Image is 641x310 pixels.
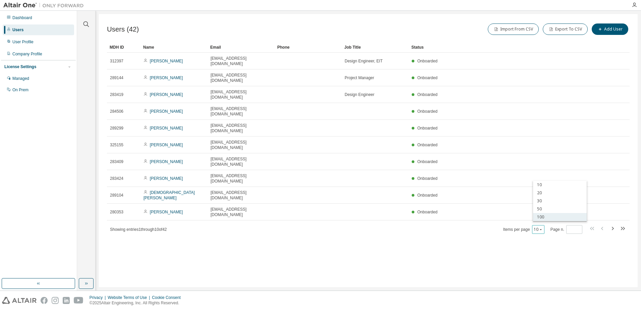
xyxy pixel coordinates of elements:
img: Altair One [3,2,87,9]
span: Items per page [503,225,544,234]
span: Design Engineer [345,92,374,97]
span: Onboarded [417,75,438,80]
span: [EMAIL_ADDRESS][DOMAIN_NAME] [211,207,272,217]
div: License Settings [4,64,36,69]
span: Onboarded [417,143,438,147]
img: linkedin.svg [63,297,70,304]
span: Onboarded [417,159,438,164]
img: youtube.svg [74,297,83,304]
a: [PERSON_NAME] [150,92,183,97]
a: [PERSON_NAME] [150,109,183,114]
span: Onboarded [417,210,438,214]
div: Cookie Consent [152,295,184,300]
div: Users [12,27,23,33]
a: [PERSON_NAME] [150,210,183,214]
div: 20 [533,189,587,197]
div: Status [411,42,595,53]
span: [EMAIL_ADDRESS][DOMAIN_NAME] [211,140,272,150]
a: [PERSON_NAME] [150,59,183,63]
img: instagram.svg [52,297,59,304]
a: [PERSON_NAME] [150,143,183,147]
div: Name [143,42,205,53]
span: [EMAIL_ADDRESS][DOMAIN_NAME] [211,190,272,201]
button: Add User [592,23,628,35]
div: Managed [12,76,29,81]
button: Import From CSV [488,23,539,35]
div: Job Title [344,42,406,53]
img: facebook.svg [41,297,48,304]
div: Website Terms of Use [108,295,152,300]
span: Showing entries 1 through 10 of 42 [110,227,167,232]
span: Onboarded [417,193,438,198]
span: [EMAIL_ADDRESS][DOMAIN_NAME] [211,106,272,117]
span: [EMAIL_ADDRESS][DOMAIN_NAME] [211,173,272,184]
span: Page n. [550,225,582,234]
span: Users (42) [107,25,139,33]
span: [EMAIL_ADDRESS][DOMAIN_NAME] [211,72,272,83]
span: [EMAIL_ADDRESS][DOMAIN_NAME] [211,56,272,66]
span: 283424 [110,176,123,181]
div: 10 [533,181,587,189]
img: altair_logo.svg [2,297,37,304]
span: Project Manager [345,75,374,81]
div: Company Profile [12,51,42,57]
div: Phone [277,42,339,53]
div: On Prem [12,87,28,93]
span: Onboarded [417,59,438,63]
span: 289104 [110,193,123,198]
div: 50 [533,205,587,213]
span: 289144 [110,75,123,81]
span: Design Engineer, EIT [345,58,383,64]
p: © 2025 Altair Engineering, Inc. All Rights Reserved. [90,300,185,306]
div: Privacy [90,295,108,300]
a: [PERSON_NAME] [150,75,183,80]
div: Email [210,42,272,53]
span: Onboarded [417,126,438,131]
a: [DEMOGRAPHIC_DATA][PERSON_NAME] [143,190,195,200]
div: Dashboard [12,15,32,20]
span: 283409 [110,159,123,164]
button: Export To CSV [543,23,588,35]
div: User Profile [12,39,34,45]
span: [EMAIL_ADDRESS][DOMAIN_NAME] [211,123,272,134]
span: 289299 [110,125,123,131]
span: Onboarded [417,176,438,181]
div: MDH ID [110,42,138,53]
span: Onboarded [417,109,438,114]
a: [PERSON_NAME] [150,176,183,181]
div: 30 [533,197,587,205]
span: 325155 [110,142,123,148]
a: [PERSON_NAME] [150,159,183,164]
button: 10 [534,227,543,232]
span: 283419 [110,92,123,97]
span: 312397 [110,58,123,64]
span: 284506 [110,109,123,114]
a: [PERSON_NAME] [150,126,183,131]
span: Onboarded [417,92,438,97]
div: 100 [533,213,587,221]
span: 280353 [110,209,123,215]
span: [EMAIL_ADDRESS][DOMAIN_NAME] [211,89,272,100]
span: [EMAIL_ADDRESS][DOMAIN_NAME] [211,156,272,167]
